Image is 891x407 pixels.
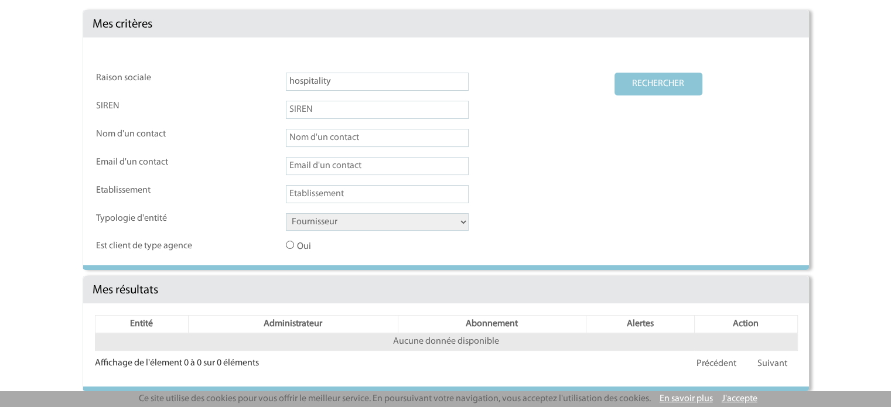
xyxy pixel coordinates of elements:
[96,157,202,168] label: Email d'un contact
[286,157,469,175] input: Email d'un contact
[286,241,391,252] label: Oui
[586,316,694,333] th: Alertes: activer pour trier la colonne par ordre croissant
[96,213,202,224] label: Typologie d'entité
[615,73,702,95] button: RECHERCHER
[95,333,797,351] td: Aucune donnée disponible
[660,394,713,403] a: En savoir plus
[398,316,586,333] th: Abonnement: activer pour trier la colonne par ordre croissant
[96,185,202,196] label: Etablissement
[189,316,398,333] th: Administrateur: activer pour trier la colonne par ordre croissant
[687,353,746,375] a: Précédent
[96,73,202,84] label: Raison sociale
[286,73,469,91] input: Raison sociale
[286,129,469,147] input: Nom d'un contact
[96,129,202,140] label: Nom d'un contact
[96,241,202,252] label: Est client de type agence
[95,316,189,333] th: Entité: activer pour trier la colonne par ordre décroissant
[722,394,757,403] a: J'accepte
[286,101,469,119] input: SIREN
[95,351,259,369] div: Affichage de l'élement 0 à 0 sur 0 éléments
[83,11,809,37] div: Mes critères
[747,353,797,375] a: Suivant
[96,101,202,112] label: SIREN
[694,316,797,333] th: Action: activer pour trier la colonne par ordre croissant
[83,276,809,303] div: Mes résultats
[139,394,651,403] span: Ce site utilise des cookies pour vous offrir le meilleur service. En poursuivant votre navigation...
[286,185,469,203] input: Etablissement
